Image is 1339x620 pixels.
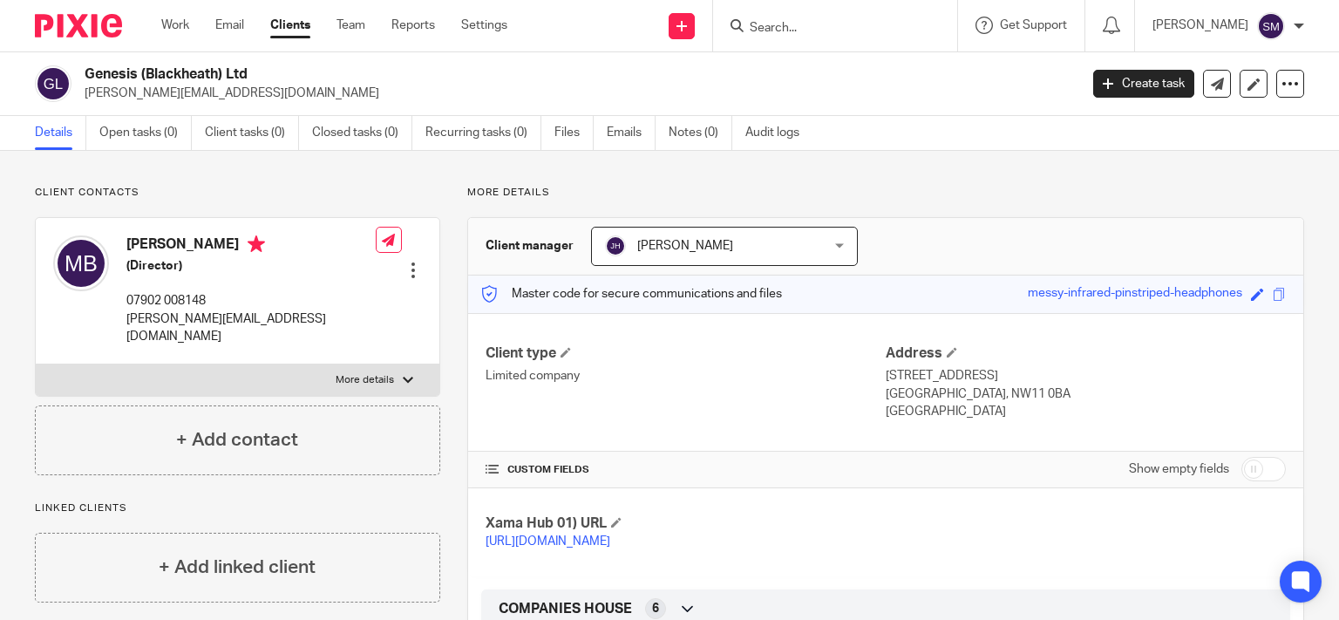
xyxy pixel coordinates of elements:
[486,237,574,255] h3: Client manager
[312,116,412,150] a: Closed tasks (0)
[886,344,1286,363] h4: Address
[486,535,610,548] a: [URL][DOMAIN_NAME]
[35,116,86,150] a: Details
[159,554,316,581] h4: + Add linked client
[126,292,376,310] p: 07902 008148
[669,116,732,150] a: Notes (0)
[486,367,886,385] p: Limited company
[35,501,440,515] p: Linked clients
[425,116,541,150] a: Recurring tasks (0)
[467,186,1304,200] p: More details
[486,463,886,477] h4: CUSTOM FIELDS
[1000,19,1067,31] span: Get Support
[53,235,109,291] img: svg%3E
[1257,12,1285,40] img: svg%3E
[99,116,192,150] a: Open tasks (0)
[336,373,394,387] p: More details
[176,426,298,453] h4: + Add contact
[215,17,244,34] a: Email
[886,367,1286,385] p: [STREET_ADDRESS]
[85,85,1067,102] p: [PERSON_NAME][EMAIL_ADDRESS][DOMAIN_NAME]
[1152,17,1248,34] p: [PERSON_NAME]
[745,116,812,150] a: Audit logs
[391,17,435,34] a: Reports
[607,116,656,150] a: Emails
[126,310,376,346] p: [PERSON_NAME][EMAIL_ADDRESS][DOMAIN_NAME]
[1028,284,1242,304] div: messy-infrared-pinstriped-headphones
[486,344,886,363] h4: Client type
[486,514,886,533] h4: Xama Hub 01) URL
[85,65,871,84] h2: Genesis (Blackheath) Ltd
[652,600,659,617] span: 6
[499,600,632,618] span: COMPANIES HOUSE
[205,116,299,150] a: Client tasks (0)
[336,17,365,34] a: Team
[886,403,1286,420] p: [GEOGRAPHIC_DATA]
[748,21,905,37] input: Search
[1093,70,1194,98] a: Create task
[270,17,310,34] a: Clients
[481,285,782,303] p: Master code for secure communications and files
[461,17,507,34] a: Settings
[554,116,594,150] a: Files
[886,385,1286,403] p: [GEOGRAPHIC_DATA], NW11 0BA
[161,17,189,34] a: Work
[248,235,265,253] i: Primary
[126,257,376,275] h5: (Director)
[35,14,122,37] img: Pixie
[35,65,71,102] img: svg%3E
[605,235,626,256] img: svg%3E
[126,235,376,257] h4: [PERSON_NAME]
[1129,460,1229,478] label: Show empty fields
[637,240,733,252] span: [PERSON_NAME]
[35,186,440,200] p: Client contacts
